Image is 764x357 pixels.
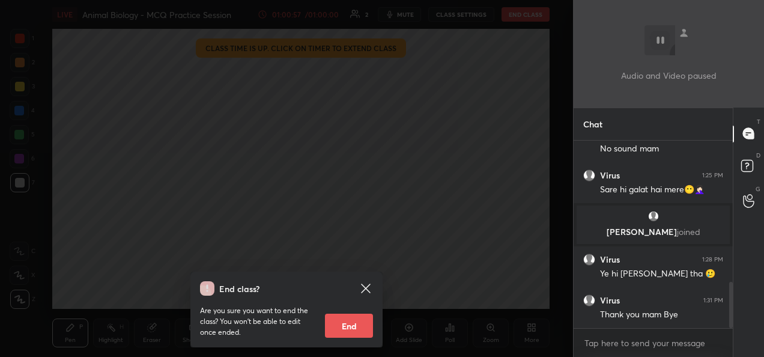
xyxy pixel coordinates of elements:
[574,108,612,140] p: Chat
[621,69,717,82] p: Audio and Video paused
[574,141,733,328] div: grid
[600,295,620,306] h6: Virus
[584,227,723,237] p: [PERSON_NAME]
[756,151,760,160] p: D
[600,170,620,181] h6: Virus
[600,254,620,265] h6: Virus
[219,282,259,295] h4: End class?
[600,309,723,321] div: Thank you mam Bye
[583,254,595,266] img: default.png
[677,226,700,237] span: joined
[583,294,595,307] img: default.png
[600,268,723,280] div: Ye hi [PERSON_NAME] tha 🥲
[200,305,315,338] p: Are you sure you want to end the class? You won’t be able to edit once ended.
[583,169,595,182] img: default.png
[600,143,723,155] div: No sound mam
[756,185,760,194] p: G
[702,172,723,179] div: 1:25 PM
[600,184,723,196] div: Sare hi galat hai mere😶🤦🏻‍♀️
[757,117,760,126] p: T
[647,210,659,222] img: default.png
[702,256,723,263] div: 1:28 PM
[325,314,373,338] button: End
[703,297,723,304] div: 1:31 PM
